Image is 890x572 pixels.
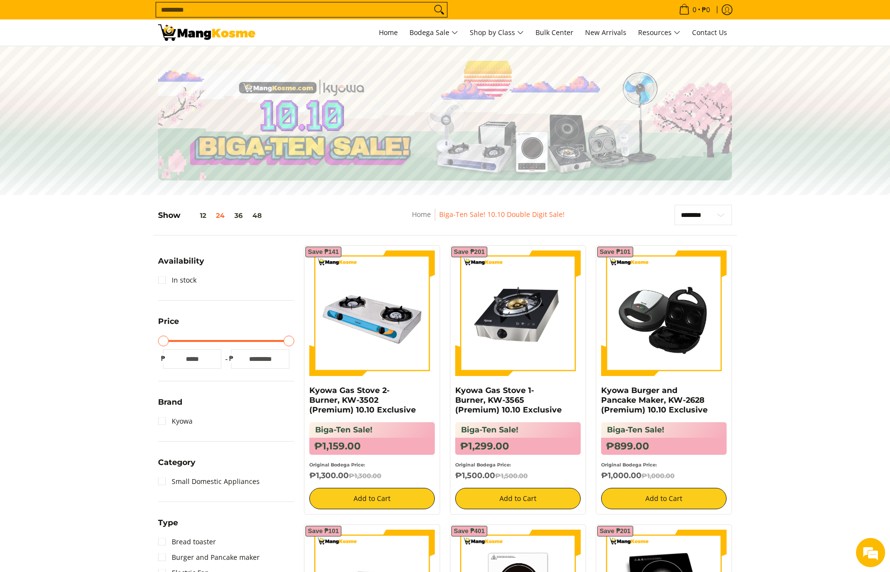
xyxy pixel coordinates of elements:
[158,211,267,220] h5: Show
[439,210,565,219] a: Biga-Ten Sale! 10.10 Double Digit Sale!
[455,462,511,467] small: Original Bodega Price:
[431,2,447,17] button: Search
[600,528,631,534] span: Save ₱201
[600,249,631,255] span: Save ₱101
[454,528,485,534] span: Save ₱401
[180,212,211,219] button: 12
[265,19,732,46] nav: Main Menu
[691,6,698,13] span: 0
[158,459,196,474] summary: Open
[601,250,727,376] img: kyowa-burger-and-pancake-maker-premium-full-view-mang-kosme
[158,413,193,429] a: Kyowa
[342,209,635,231] nav: Breadcrumbs
[158,519,178,534] summary: Open
[158,550,260,565] a: Burger and Pancake maker
[601,462,657,467] small: Original Bodega Price:
[465,19,529,46] a: Shop by Class
[692,28,727,37] span: Contact Us
[158,398,182,406] span: Brand
[409,27,458,39] span: Bodega Sale
[308,249,339,255] span: Save ₱141
[158,519,178,527] span: Type
[585,28,626,37] span: New Arrivals
[700,6,712,13] span: ₱0
[495,472,528,480] del: ₱1,500.00
[308,528,339,534] span: Save ₱101
[349,472,381,480] del: ₱1,300.00
[226,354,236,363] span: ₱
[158,474,260,489] a: Small Domestic Appliances
[158,354,168,363] span: ₱
[531,19,578,46] a: Bulk Center
[601,488,727,509] button: Add to Cart
[158,24,255,41] img: Biga-Ten Sale! 10.10 Double Digit Sale with Kyowa l Mang Kosme
[158,272,196,288] a: In stock
[374,19,403,46] a: Home
[158,318,179,333] summary: Open
[601,386,708,414] a: Kyowa Burger and Pancake Maker, KW-2628 (Premium) 10.10 Exclusive
[379,28,398,37] span: Home
[601,471,727,481] h6: ₱1,000.00
[676,4,713,15] span: •
[412,210,431,219] a: Home
[454,249,485,255] span: Save ₱201
[211,212,230,219] button: 24
[309,471,435,481] h6: ₱1,300.00
[158,257,204,272] summary: Open
[455,438,581,455] h6: ₱1,299.00
[309,386,416,414] a: Kyowa Gas Stove 2-Burner, KW-3502 (Premium) 10.10 Exclusive
[248,212,267,219] button: 48
[158,459,196,466] span: Category
[158,257,204,265] span: Availability
[580,19,631,46] a: New Arrivals
[455,250,581,376] img: kyowa-tempered-glass-single-gas-burner-full-view-mang-kosme
[601,438,727,455] h6: ₱899.00
[641,472,675,480] del: ₱1,000.00
[455,488,581,509] button: Add to Cart
[309,488,435,509] button: Add to Cart
[455,386,562,414] a: Kyowa Gas Stove 1-Burner, KW-3565 (Premium) 10.10 Exclusive
[405,19,463,46] a: Bodega Sale
[687,19,732,46] a: Contact Us
[309,438,435,455] h6: ₱1,159.00
[158,398,182,413] summary: Open
[158,534,216,550] a: Bread toaster
[638,27,680,39] span: Resources
[309,250,435,376] img: kyowa-2-burner-gas-stove-stainless-steel-premium-full-view-mang-kosme
[455,471,581,481] h6: ₱1,500.00
[309,462,365,467] small: Original Bodega Price:
[158,318,179,325] span: Price
[633,19,685,46] a: Resources
[535,28,573,37] span: Bulk Center
[230,212,248,219] button: 36
[470,27,524,39] span: Shop by Class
